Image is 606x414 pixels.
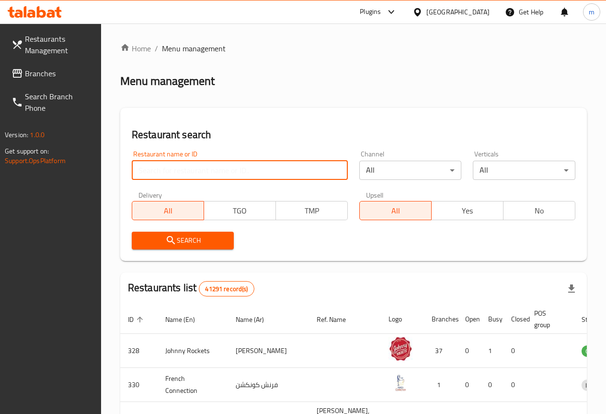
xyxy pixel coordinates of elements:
[120,334,158,368] td: 328
[381,305,424,334] th: Logo
[589,7,595,17] span: m
[165,314,207,325] span: Name (En)
[4,85,101,119] a: Search Branch Phone
[431,201,503,220] button: Yes
[228,368,309,402] td: فرنش كونكشن
[317,314,358,325] span: Ref. Name
[208,204,272,218] span: TGO
[236,314,276,325] span: Name (Ar)
[534,308,562,331] span: POS group
[582,346,605,357] span: OPEN
[128,281,254,296] h2: Restaurants list
[199,281,254,296] div: Total records count
[120,43,151,54] a: Home
[275,201,348,220] button: TMP
[5,129,28,141] span: Version:
[480,334,503,368] td: 1
[139,235,227,247] span: Search
[503,334,526,368] td: 0
[138,191,162,198] label: Delivery
[162,43,226,54] span: Menu management
[158,368,228,402] td: French Connection
[424,305,457,334] th: Branches
[204,201,276,220] button: TGO
[364,204,428,218] span: All
[132,201,204,220] button: All
[4,27,101,62] a: Restaurants Management
[582,345,605,357] div: OPEN
[128,314,146,325] span: ID
[457,305,480,334] th: Open
[457,368,480,402] td: 0
[507,204,572,218] span: No
[30,129,45,141] span: 1.0.0
[480,368,503,402] td: 0
[136,204,200,218] span: All
[366,191,384,198] label: Upsell
[120,368,158,402] td: 330
[4,62,101,85] a: Branches
[560,277,583,300] div: Export file
[158,334,228,368] td: Johnny Rockets
[359,201,432,220] button: All
[120,73,215,89] h2: Menu management
[132,128,575,142] h2: Restaurant search
[25,91,93,114] span: Search Branch Phone
[503,305,526,334] th: Closed
[360,6,381,18] div: Plugins
[426,7,490,17] div: [GEOGRAPHIC_DATA]
[424,368,457,402] td: 1
[473,161,575,180] div: All
[155,43,158,54] li: /
[389,371,412,395] img: French Connection
[25,68,93,79] span: Branches
[457,334,480,368] td: 0
[359,161,462,180] div: All
[280,204,344,218] span: TMP
[424,334,457,368] td: 37
[228,334,309,368] td: [PERSON_NAME]
[199,284,253,294] span: 41291 record(s)
[25,33,93,56] span: Restaurants Management
[389,337,412,361] img: Johnny Rockets
[480,305,503,334] th: Busy
[5,145,49,157] span: Get support on:
[5,154,66,167] a: Support.OpsPlatform
[132,161,348,180] input: Search for restaurant name or ID..
[120,43,587,54] nav: breadcrumb
[503,368,526,402] td: 0
[435,204,500,218] span: Yes
[503,201,575,220] button: No
[132,232,234,249] button: Search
